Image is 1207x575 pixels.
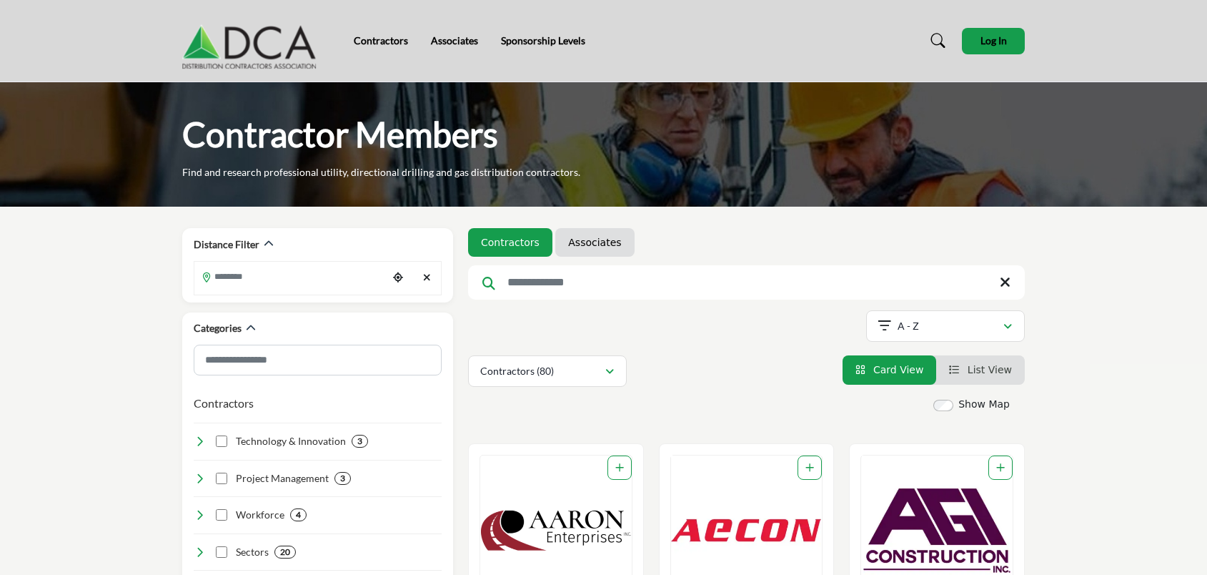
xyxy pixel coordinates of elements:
[280,547,290,557] b: 20
[480,364,554,378] p: Contractors (80)
[568,235,621,250] a: Associates
[958,397,1010,412] label: Show Map
[936,355,1025,385] li: List View
[501,34,585,46] a: Sponsorship Levels
[216,546,227,558] input: Select Sectors checkbox
[340,473,345,483] b: 3
[236,434,346,448] h4: Technology & Innovation: Leveraging cutting-edge tools, systems, and processes to optimize effici...
[416,262,437,293] div: Clear search location
[236,545,269,559] h4: Sectors: Serving multiple industries, including oil & gas, water, sewer, electric power, and tele...
[481,235,540,250] a: Contractors
[805,462,814,473] a: Add To List
[194,262,387,290] input: Search Location
[980,34,1007,46] span: Log In
[468,265,1025,300] input: Search Keyword
[873,364,923,375] span: Card View
[352,435,368,448] div: 3 Results For Technology & Innovation
[334,472,351,485] div: 3 Results For Project Management
[898,319,919,333] p: A - Z
[216,436,227,447] input: Select Technology & Innovation checkbox
[855,364,924,375] a: View Card
[996,462,1005,473] a: Add To List
[274,546,296,559] div: 20 Results For Sectors
[182,112,498,157] h1: Contractor Members
[182,12,324,69] img: Site Logo
[194,345,442,375] input: Search Category
[357,436,362,446] b: 3
[236,508,284,522] h4: Workforce: Skilled, experienced, and diverse professionals dedicated to excellence in all aspects...
[296,510,301,520] b: 4
[866,310,1025,342] button: A - Z
[615,462,624,473] a: Add To List
[194,395,254,412] button: Contractors
[194,237,259,252] h2: Distance Filter
[843,355,937,385] li: Card View
[216,473,227,484] input: Select Project Management checkbox
[431,34,478,46] a: Associates
[194,321,242,335] h2: Categories
[182,165,580,180] p: Find and research professional utility, directional drilling and gas distribution contractors.
[387,262,409,293] div: Choose your current location
[216,509,227,521] input: Select Workforce checkbox
[290,508,307,521] div: 4 Results For Workforce
[962,28,1025,54] button: Log In
[949,364,1012,375] a: View List
[236,471,329,486] h4: Project Management: Effective planning, coordination, and oversight to deliver projects on time, ...
[468,355,627,387] button: Contractors (80)
[968,364,1012,375] span: List View
[354,34,408,46] a: Contractors
[917,29,955,52] a: Search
